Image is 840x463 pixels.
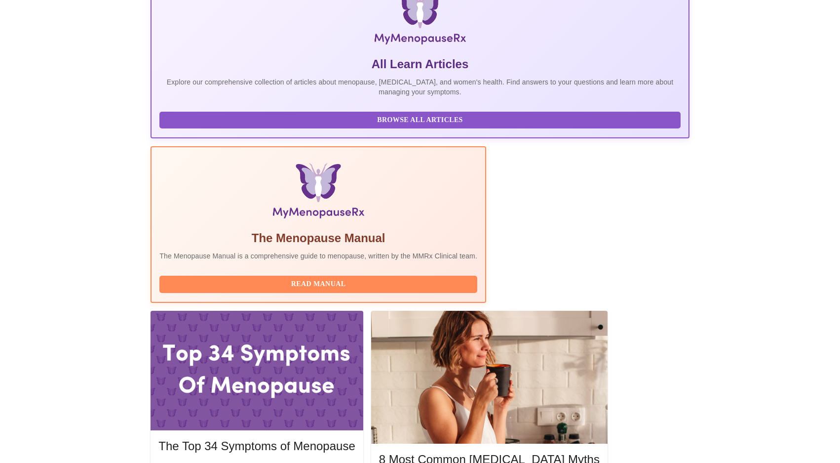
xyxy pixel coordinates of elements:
button: Read Manual [159,276,477,293]
h5: The Top 34 Symptoms of Menopause [158,438,355,454]
a: Browse All Articles [159,115,683,124]
span: Read Manual [169,278,467,291]
p: The Menopause Manual is a comprehensive guide to menopause, written by the MMRx Clinical team. [159,251,477,261]
h5: All Learn Articles [159,56,680,72]
p: Explore our comprehensive collection of articles about menopause, [MEDICAL_DATA], and women's hea... [159,77,680,97]
img: Menopause Manual [210,163,426,222]
button: Browse All Articles [159,112,680,129]
span: Browse All Articles [169,114,670,126]
a: Read Manual [159,279,480,288]
h5: The Menopause Manual [159,230,477,246]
